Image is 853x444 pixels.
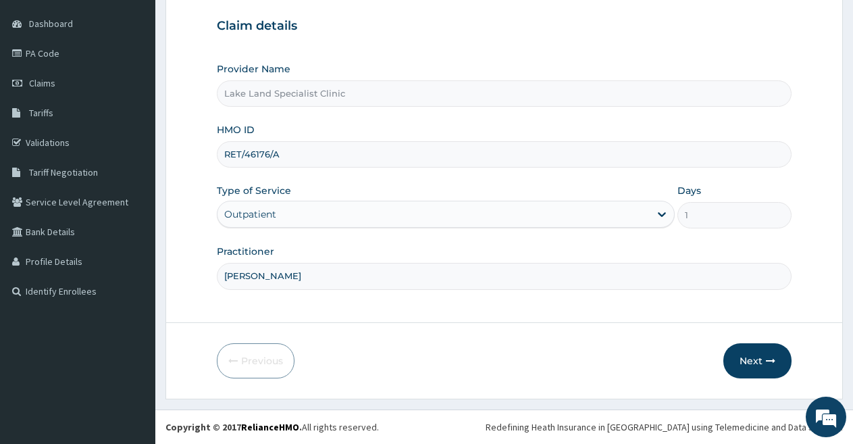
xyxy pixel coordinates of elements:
[217,123,255,137] label: HMO ID
[25,68,55,101] img: d_794563401_company_1708531726252_794563401
[217,184,291,197] label: Type of Service
[217,141,792,168] input: Enter HMO ID
[155,410,853,444] footer: All rights reserved.
[217,343,294,378] button: Previous
[222,7,254,39] div: Minimize live chat window
[241,421,299,433] a: RelianceHMO
[29,77,55,89] span: Claims
[486,420,843,434] div: Redefining Heath Insurance in [GEOGRAPHIC_DATA] using Telemedicine and Data Science!
[165,421,302,433] strong: Copyright © 2017 .
[224,207,276,221] div: Outpatient
[29,18,73,30] span: Dashboard
[70,76,227,93] div: Chat with us now
[677,184,701,197] label: Days
[78,134,186,271] span: We're online!
[723,343,792,378] button: Next
[217,19,792,34] h3: Claim details
[217,62,290,76] label: Provider Name
[29,107,53,119] span: Tariffs
[29,166,98,178] span: Tariff Negotiation
[217,263,792,289] input: Enter Name
[7,298,257,345] textarea: Type your message and hit 'Enter'
[217,245,274,258] label: Practitioner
